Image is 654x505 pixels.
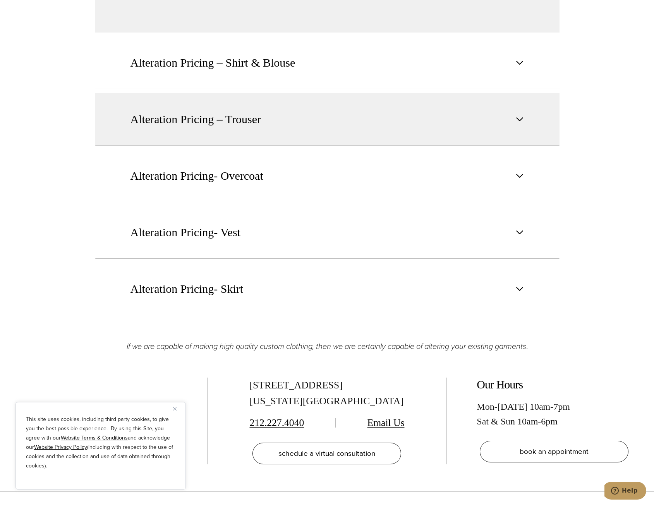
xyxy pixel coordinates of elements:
[95,149,560,202] button: Alteration Pricing- Overcoat
[278,448,375,459] span: schedule a virtual consultation
[95,315,560,352] p: .
[520,446,589,457] span: book an appointment
[130,54,295,71] span: Alteration Pricing – Shirt & Blouse
[26,415,175,471] p: This site uses cookies, including third party cookies, to give you the best possible experience. ...
[249,378,404,409] div: [STREET_ADDRESS] [US_STATE][GEOGRAPHIC_DATA]
[95,206,560,259] button: Alteration Pricing- Vest
[61,434,128,442] a: Website Terms & Conditions
[173,407,177,411] img: Close
[477,399,632,429] div: Mon-[DATE] 10am-7pm Sat & Sun 10am-6pm
[604,482,646,501] iframe: Opens a widget where you can chat to one of our agents
[130,167,263,184] span: Alteration Pricing- Overcoat
[95,263,560,315] button: Alteration Pricing- Skirt
[95,36,560,89] button: Alteration Pricing – Shirt & Blouse
[480,441,628,462] a: book an appointment
[173,404,182,413] button: Close
[127,340,526,352] em: If we are capable of making high quality custom clothing, then we are certainly capable of alteri...
[249,417,304,428] a: 212.227.4040
[34,443,87,451] a: Website Privacy Policy
[130,224,240,241] span: Alteration Pricing- Vest
[252,443,401,464] a: schedule a virtual consultation
[477,378,632,392] h2: Our Hours
[95,93,560,146] button: Alteration Pricing – Trouser
[130,111,261,128] span: Alteration Pricing – Trouser
[367,417,405,428] a: Email Us
[130,280,244,297] span: Alteration Pricing- Skirt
